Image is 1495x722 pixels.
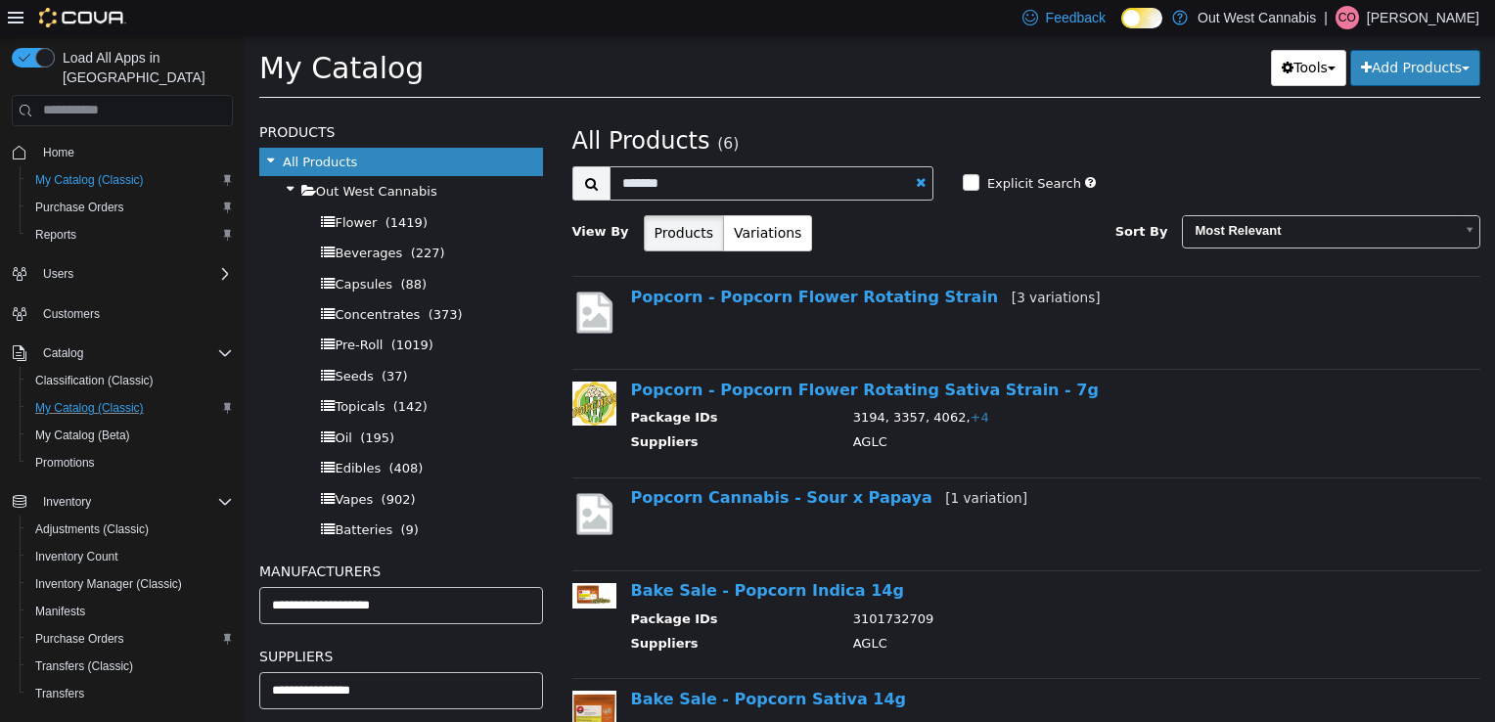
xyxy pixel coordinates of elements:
[35,428,130,443] span: My Catalog (Beta)
[609,374,745,388] span: 3194, 3357, 4062,
[4,138,241,166] button: Home
[20,625,241,653] button: Purchase Orders
[39,8,126,27] img: Cova
[166,209,201,224] span: (227)
[478,179,567,215] button: Variations
[27,196,132,219] a: Purchase Orders
[20,516,241,543] button: Adjustments (Classic)
[43,145,74,160] span: Home
[27,451,233,474] span: Promotions
[35,301,233,326] span: Customers
[35,227,76,243] span: Reports
[90,179,132,194] span: Flower
[328,654,372,699] img: 150
[141,179,183,194] span: (1419)
[27,518,233,541] span: Adjustments (Classic)
[27,627,132,651] a: Purchase Orders
[90,241,148,255] span: Capsules
[4,488,241,516] button: Inventory
[35,262,233,286] span: Users
[35,686,84,701] span: Transfers
[27,196,233,219] span: Purchase Orders
[1106,14,1236,50] button: Add Products
[27,545,126,568] a: Inventory Count
[35,373,154,388] span: Classification (Classic)
[90,486,148,501] span: Batteries
[43,266,73,282] span: Users
[43,345,83,361] span: Catalog
[20,394,241,422] button: My Catalog (Classic)
[27,682,92,705] a: Transfers
[20,166,241,194] button: My Catalog (Classic)
[43,306,100,322] span: Customers
[328,345,372,389] img: 150
[35,549,118,564] span: Inventory Count
[71,148,193,162] span: Out West Cannabis
[1336,6,1359,29] div: Chad O'Neill
[386,251,856,270] a: Popcorn - Popcorn Flower Rotating Strain[3 variations]
[27,168,152,192] a: My Catalog (Classic)
[27,654,233,678] span: Transfers (Classic)
[20,543,241,570] button: Inventory Count
[35,658,133,674] span: Transfers (Classic)
[20,221,241,248] button: Reports
[871,188,924,203] span: Sort By
[27,223,84,247] a: Reports
[35,490,99,514] button: Inventory
[35,604,85,619] span: Manifests
[27,545,233,568] span: Inventory Count
[701,454,783,470] small: [1 variation]
[35,341,233,365] span: Catalog
[149,363,183,378] span: (142)
[35,341,91,365] button: Catalog
[20,367,241,394] button: Classification (Classic)
[27,223,233,247] span: Reports
[27,600,93,623] a: Manifests
[27,424,233,447] span: My Catalog (Beta)
[20,422,241,449] button: My Catalog (Beta)
[594,682,1216,706] td: 3101732710
[27,572,190,596] a: Inventory Manager (Classic)
[328,252,372,300] img: missing-image.png
[35,302,108,326] a: Customers
[386,654,662,672] a: Bake Sale - Popcorn Sativa 14g
[156,241,182,255] span: (88)
[38,118,113,133] span: All Products
[386,452,783,471] a: Popcorn Cannabis - Sour x Papaya[1 variation]
[144,425,178,439] span: (408)
[27,518,157,541] a: Adjustments (Classic)
[20,570,241,598] button: Inventory Manager (Classic)
[1338,6,1356,29] span: CO
[399,179,479,215] button: Products
[27,369,161,392] a: Classification (Classic)
[27,654,141,678] a: Transfers (Classic)
[43,494,91,510] span: Inventory
[473,99,494,116] small: (6)
[35,262,81,286] button: Users
[27,682,233,705] span: Transfers
[15,609,298,632] h5: Suppliers
[328,188,385,203] span: View By
[90,456,128,471] span: Vapes
[27,396,152,420] a: My Catalog (Classic)
[328,91,466,118] span: All Products
[35,140,233,164] span: Home
[386,545,659,564] a: Bake Sale - Popcorn Indica 14g
[35,521,149,537] span: Adjustments (Classic)
[184,271,218,286] span: (373)
[137,333,163,347] span: (37)
[1367,6,1479,29] p: [PERSON_NAME]
[90,271,175,286] span: Concentrates
[27,572,233,596] span: Inventory Manager (Classic)
[767,253,856,269] small: [3 variations]
[4,339,241,367] button: Catalog
[27,424,138,447] a: My Catalog (Beta)
[738,138,837,158] label: Explicit Search
[386,396,594,421] th: Suppliers
[35,400,144,416] span: My Catalog (Classic)
[35,490,233,514] span: Inventory
[55,48,233,87] span: Load All Apps in [GEOGRAPHIC_DATA]
[27,627,233,651] span: Purchase Orders
[115,394,150,409] span: (195)
[15,523,298,547] h5: Manufacturers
